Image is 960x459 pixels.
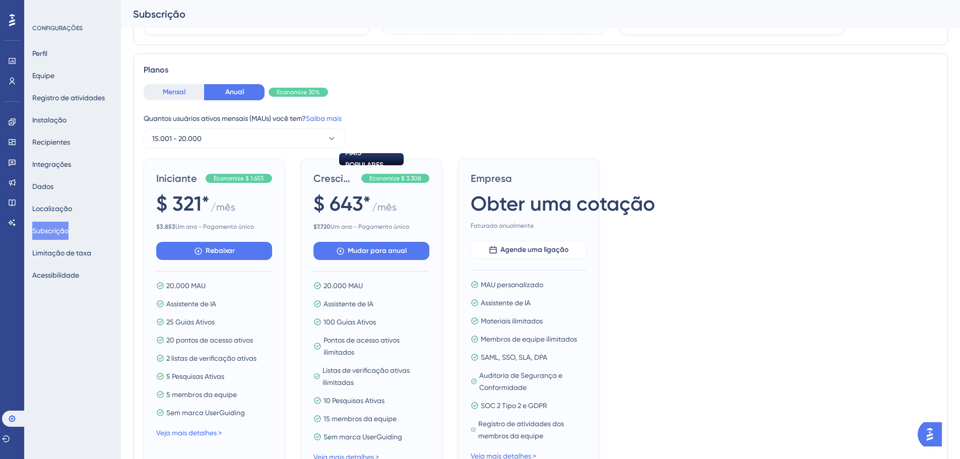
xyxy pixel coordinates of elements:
[331,223,409,230] font: Um ano - Pagamento único
[156,429,222,437] font: Veja mais detalhes >
[471,172,512,184] font: Empresa
[32,111,67,129] button: Instalação
[324,318,376,326] font: 100 Guias Ativos
[372,201,377,213] font: /
[32,271,79,279] font: Acessibilidade
[32,116,67,124] font: Instalação
[479,371,562,391] font: Auditoria de Segurança e Conformidade
[156,242,272,260] button: Rebaixar
[166,336,253,344] font: 20 pontos de acesso ativos
[216,201,235,213] font: mês
[324,336,400,356] font: Pontos de acesso ativos ilimitados
[225,88,244,96] font: Anual
[306,114,342,122] a: Saiba mais
[32,94,105,102] font: Registro de atividades
[324,397,385,405] font: 10 Pesquisas Ativas
[32,249,91,257] font: Limitação de taxa
[32,155,71,173] button: Integrações
[277,89,320,96] font: Economize 30%
[313,242,429,260] button: Mudar para anual
[204,84,265,100] button: Anual
[345,149,383,169] font: MAIS POPULARES
[348,246,407,255] font: Mudar para anual
[481,317,543,325] font: Materiais ilimitados
[152,135,202,143] font: 15.001 - 20.000
[500,245,568,254] font: Agende uma ligação
[166,354,257,362] font: 2 listas de verificação ativas
[32,72,54,80] font: Equipe
[32,177,53,195] button: Dados
[324,415,397,423] font: 15 membros da equipe
[323,366,410,386] font: Listas de verificação ativas ilimitadas
[166,282,206,290] font: 20.000 MAU
[481,402,547,410] font: SOC 2 Tipo 2 e GDPR
[166,390,237,399] font: 5 membros da equipe
[144,128,345,149] button: 15.001 - 20.000
[32,227,69,235] font: Subscrição
[471,241,587,259] button: Agende uma ligação
[206,246,235,255] font: Rebaixar
[481,299,531,307] font: Assistente de IA
[133,8,185,20] font: Subscrição
[32,49,47,57] font: Perfil
[481,335,577,343] font: Membros de equipe ilimitados
[32,67,54,85] button: Equipe
[471,222,534,229] font: Faturado anualmente
[32,205,72,213] font: Localização
[471,191,655,216] font: Obter uma cotação
[144,114,306,122] font: Quantos usuários ativos mensais (MAUs) você tem?
[156,223,160,230] font: $
[32,138,70,146] font: Recipientes
[32,133,70,151] button: Recipientes
[32,222,69,240] button: Subscrição
[377,201,397,213] font: mês
[918,419,948,449] iframe: Iniciador do Assistente de IA do UserGuiding
[156,191,210,216] font: $ 321*
[175,223,254,230] font: Um ano - Pagamento único
[313,223,317,230] font: $
[32,200,72,218] button: Localização
[478,420,564,440] font: Registro de atividades dos membros da equipe
[166,318,215,326] font: 25 Guias Ativos
[324,300,373,308] font: Assistente de IA
[166,300,216,308] font: Assistente de IA
[369,175,421,182] font: Economize $ 3.308
[481,353,547,361] font: SAML, SSO, SLA, DPA
[324,433,402,441] font: Sem marca UserGuiding
[144,84,204,100] button: Mensal
[32,89,105,107] button: Registro de atividades
[163,88,185,96] font: Mensal
[32,244,91,262] button: Limitação de taxa
[317,223,331,230] font: 7.720
[313,172,373,184] font: Crescimento
[156,172,197,184] font: Iniciante
[211,201,216,213] font: /
[313,191,371,216] font: $ 643*
[32,25,83,32] font: CONFIGURAÇÕES
[481,281,543,289] font: MAU personalizado
[160,223,175,230] font: 3.853
[32,266,79,284] button: Acessibilidade
[324,282,363,290] font: 20.000 MAU
[32,160,71,168] font: Integrações
[32,44,47,62] button: Perfil
[32,182,53,190] font: Dados
[144,65,168,75] font: Planos
[166,372,224,380] font: 5 Pesquisas Ativas
[214,175,264,182] font: Economize $ 1.655
[166,409,245,417] font: Sem marca UserGuiding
